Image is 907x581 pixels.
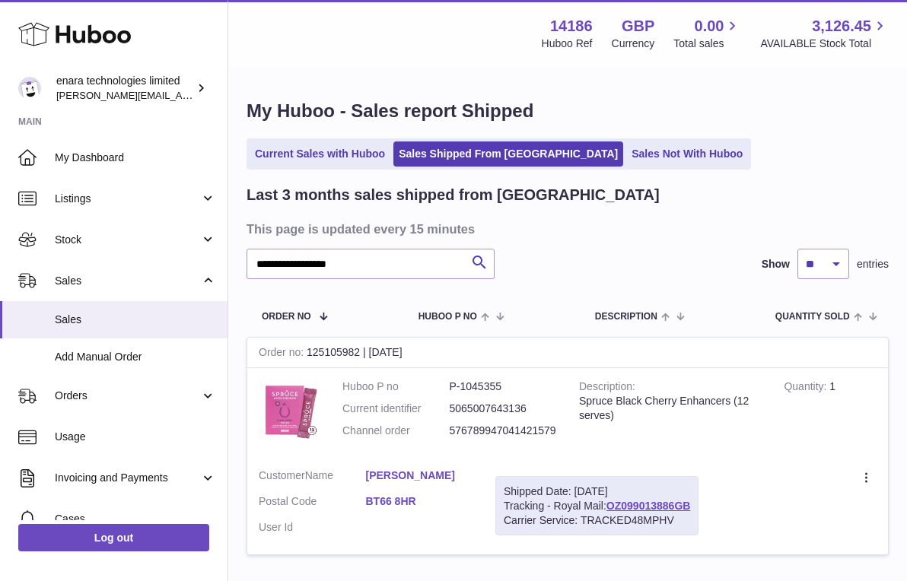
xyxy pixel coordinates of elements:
[55,313,216,327] span: Sales
[504,513,690,528] div: Carrier Service: TRACKED48MPHV
[259,494,366,513] dt: Postal Code
[366,494,473,509] a: BT66 8HR
[550,16,593,37] strong: 14186
[622,16,654,37] strong: GBP
[18,77,41,100] img: Dee@enara.co
[450,424,557,438] dd: 576789947041421579
[504,484,690,499] div: Shipped Date: [DATE]
[595,312,657,322] span: Description
[606,500,691,512] a: OZ099013886GB
[612,37,655,51] div: Currency
[55,274,200,288] span: Sales
[626,141,748,167] a: Sales Not With Huboo
[259,520,366,535] dt: User Id
[393,141,623,167] a: Sales Shipped From [GEOGRAPHIC_DATA]
[259,469,305,481] span: Customer
[418,312,477,322] span: Huboo P no
[262,312,311,322] span: Order No
[450,402,557,416] dd: 5065007643136
[55,430,216,444] span: Usage
[55,192,200,206] span: Listings
[495,476,699,536] div: Tracking - Royal Mail:
[247,221,885,237] h3: This page is updated every 15 minutes
[247,185,660,205] h2: Last 3 months sales shipped from [GEOGRAPHIC_DATA]
[450,379,557,394] dd: P-1045355
[579,380,635,396] strong: Description
[857,257,889,271] span: entries
[772,368,888,457] td: 1
[259,468,366,487] dt: Name
[56,89,305,101] span: [PERSON_NAME][EMAIL_ADDRESS][DOMAIN_NAME]
[247,338,888,368] div: 125105982 | [DATE]
[56,74,193,103] div: enara technologies limited
[812,16,871,37] span: 3,126.45
[259,346,307,362] strong: Order no
[762,257,790,271] label: Show
[342,424,450,438] dt: Channel order
[55,389,200,403] span: Orders
[775,312,850,322] span: Quantity Sold
[247,99,889,123] h1: My Huboo - Sales report Shipped
[579,394,761,423] div: Spruce Black Cherry Enhancers (12 serves)
[55,151,216,165] span: My Dashboard
[342,379,450,394] dt: Huboo P no
[342,402,450,416] dt: Current identifier
[784,380,829,396] strong: Quantity
[18,524,209,551] a: Log out
[760,16,889,51] a: 3,126.45 AVAILABLE Stock Total
[250,141,390,167] a: Current Sales with Huboo
[695,16,724,37] span: 0.00
[673,16,741,51] a: 0.00 Total sales
[673,37,741,51] span: Total sales
[760,37,889,51] span: AVAILABLE Stock Total
[259,379,320,440] img: 1747668942.jpeg
[55,233,200,247] span: Stock
[55,471,200,485] span: Invoicing and Payments
[366,468,473,483] a: [PERSON_NAME]
[55,512,216,526] span: Cases
[55,350,216,364] span: Add Manual Order
[542,37,593,51] div: Huboo Ref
